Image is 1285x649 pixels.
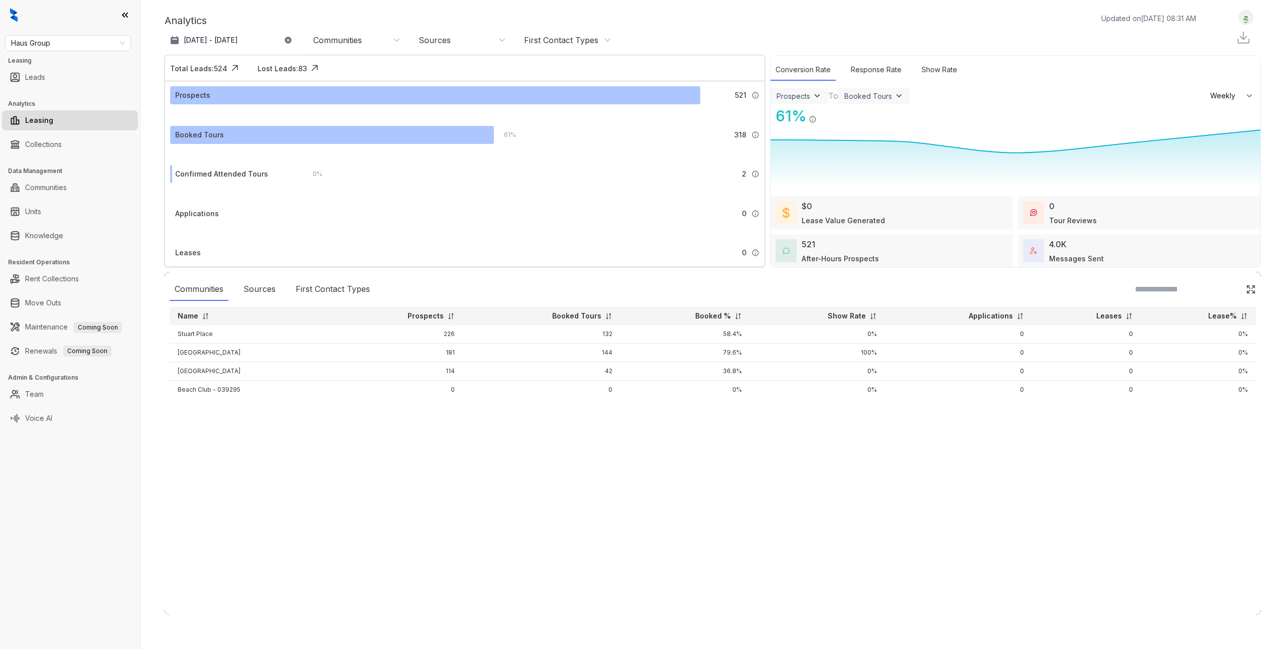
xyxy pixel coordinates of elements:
div: 61 % [770,105,807,127]
td: 0 [885,325,1032,344]
td: 0 [1032,325,1141,344]
li: Move Outs [2,293,138,313]
img: sorting [447,312,455,320]
img: Info [751,210,759,218]
a: Units [25,202,41,222]
span: 318 [734,129,746,140]
a: Collections [25,134,62,154]
p: Analytics [165,13,207,28]
td: 0 [885,362,1032,381]
div: Conversion Rate [770,59,836,81]
img: UserAvatar [1239,13,1253,23]
h3: Analytics [8,99,140,108]
div: Applications [175,208,219,219]
li: Maintenance [2,317,138,337]
td: 0 [1032,362,1141,381]
div: Sources [238,278,281,301]
div: Tour Reviews [1049,215,1097,226]
img: LeaseValue [783,207,790,219]
a: Knowledge [25,226,63,246]
span: 0 [742,247,746,258]
img: Info [751,91,759,99]
a: RenewalsComing Soon [25,341,111,361]
div: 61 % [494,129,516,140]
img: sorting [734,312,742,320]
td: 114 [332,362,463,381]
p: Booked % [695,311,731,321]
h3: Data Management [8,167,140,176]
li: Leasing [2,110,138,130]
div: First Contact Types [524,35,598,46]
div: After-Hours Prospects [802,253,879,264]
div: 0 % [303,169,322,180]
img: sorting [1240,312,1248,320]
p: Booked Tours [552,311,601,321]
img: AfterHoursConversations [783,247,790,255]
span: Weekly [1210,91,1241,101]
p: Show Rate [828,311,866,321]
span: Haus Group [11,36,125,51]
div: Prospects [777,92,810,100]
a: Communities [25,178,67,198]
td: 0 [1032,344,1141,362]
a: Voice AI [25,408,52,428]
li: Renewals [2,341,138,361]
div: Booked Tours [175,129,224,140]
div: Lost Leads: 83 [258,63,307,74]
img: TourReviews [1030,209,1037,216]
td: 58.4% [620,325,750,344]
img: sorting [1125,312,1133,320]
td: 0% [1141,362,1256,381]
img: sorting [202,312,209,320]
div: 4.0K [1049,238,1067,250]
td: 0% [1141,381,1256,399]
div: Lease Value Generated [802,215,885,226]
li: Knowledge [2,226,138,246]
button: [DATE] - [DATE] [165,31,300,49]
img: SearchIcon [1225,285,1233,293]
td: [GEOGRAPHIC_DATA] [170,362,332,381]
img: Info [751,249,759,257]
a: Move Outs [25,293,61,313]
td: [GEOGRAPHIC_DATA] [170,344,332,362]
td: 0% [750,362,884,381]
div: Confirmed Attended Tours [175,169,268,180]
td: 0% [750,325,884,344]
img: sorting [869,312,877,320]
img: Click Icon [307,61,322,76]
li: Team [2,384,138,404]
td: 0 [463,381,620,399]
img: Click Icon [227,61,242,76]
a: Leasing [25,110,53,130]
li: Collections [2,134,138,154]
img: Click Icon [1246,284,1256,294]
p: Leases [1096,311,1122,321]
td: Stuart Place [170,325,332,344]
button: Weekly [1204,87,1260,105]
img: TotalFum [1030,247,1037,254]
h3: Admin & Configurations [8,373,140,382]
td: 0 [1032,381,1141,399]
li: Rent Collections [2,269,138,289]
td: 0% [1141,325,1256,344]
h3: Leasing [8,56,140,65]
div: 0 [1049,200,1055,212]
a: Rent Collections [25,269,79,289]
td: 79.6% [620,344,750,362]
td: 0% [750,381,884,399]
span: 521 [735,90,746,101]
img: Info [751,131,759,139]
div: Prospects [175,90,210,101]
td: 144 [463,344,620,362]
img: ViewFilterArrow [812,91,822,101]
td: 226 [332,325,463,344]
li: Leads [2,67,138,87]
img: logo [10,8,18,22]
td: 132 [463,325,620,344]
td: 181 [332,344,463,362]
div: Show Rate [917,59,962,81]
div: Sources [419,35,451,46]
div: To [828,90,838,102]
div: Communities [170,278,228,301]
td: Beach Club - 039295 [170,381,332,399]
